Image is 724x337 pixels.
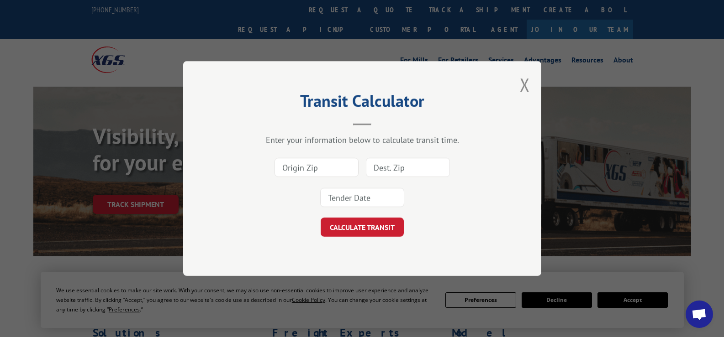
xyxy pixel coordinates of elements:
div: Open chat [686,301,713,328]
input: Origin Zip [275,158,359,177]
input: Tender Date [320,188,404,207]
button: CALCULATE TRANSIT [321,218,404,237]
button: Close modal [520,73,530,97]
h2: Transit Calculator [229,94,496,112]
div: Enter your information below to calculate transit time. [229,135,496,145]
input: Dest. Zip [366,158,450,177]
